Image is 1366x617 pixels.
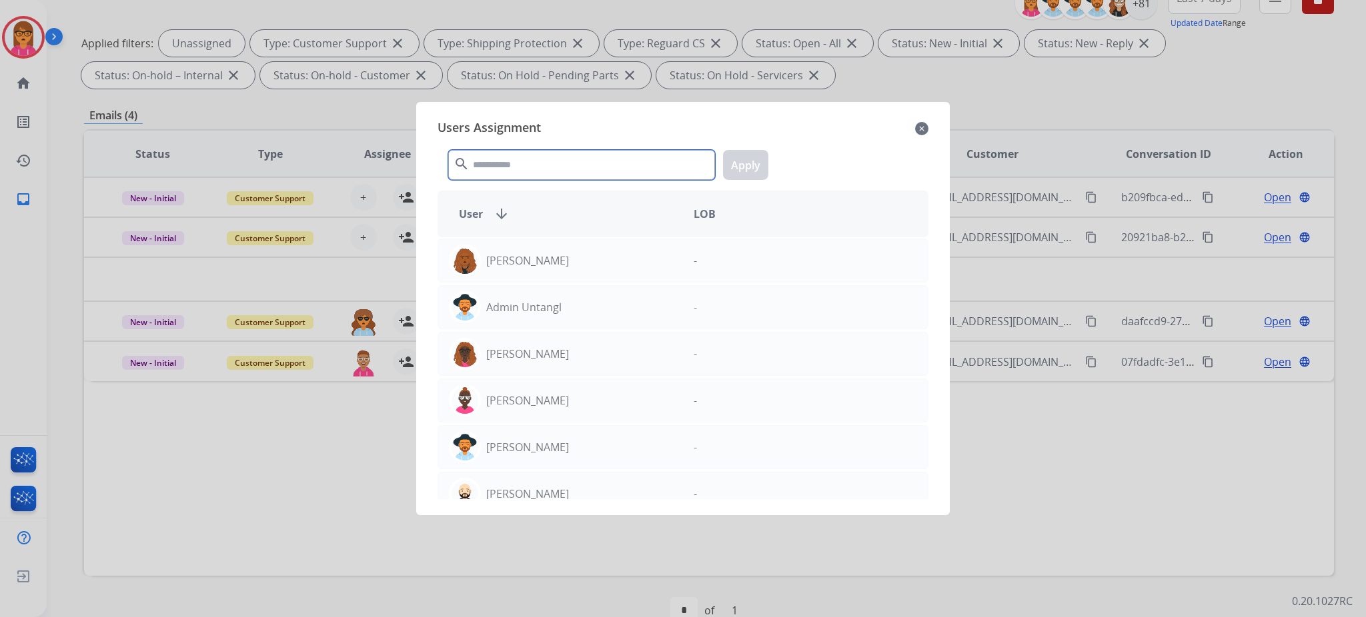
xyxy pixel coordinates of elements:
button: Apply [723,150,768,180]
mat-icon: arrow_downward [494,206,510,222]
p: - [694,253,697,269]
span: Users Assignment [438,118,541,139]
p: [PERSON_NAME] [486,253,569,269]
p: - [694,392,697,408]
p: [PERSON_NAME] [486,486,569,502]
mat-icon: close [915,121,928,137]
p: - [694,486,697,502]
div: User [448,206,683,222]
p: - [694,346,697,362]
p: [PERSON_NAME] [486,346,569,362]
p: - [694,299,697,315]
p: - [694,439,697,455]
mat-icon: search [454,156,470,172]
p: [PERSON_NAME] [486,392,569,408]
p: Admin Untangl [486,299,562,315]
p: [PERSON_NAME] [486,439,569,455]
span: LOB [694,206,716,222]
